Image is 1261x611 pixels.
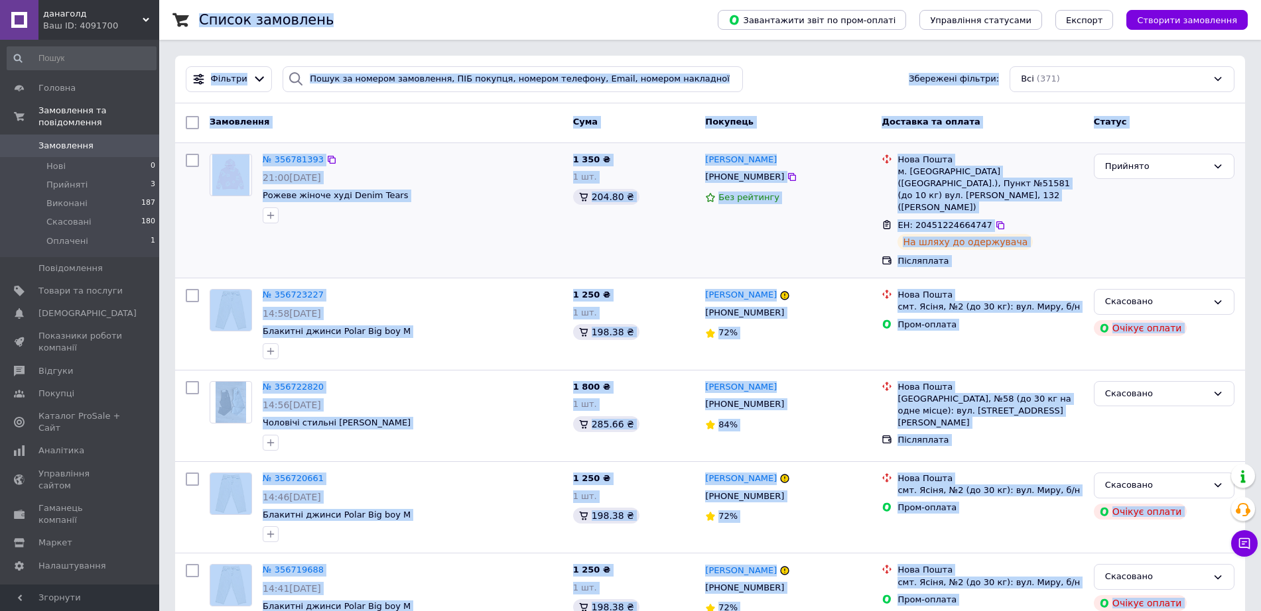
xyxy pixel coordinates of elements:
div: 204.80 ₴ [573,189,639,205]
span: Повідомлення [38,262,103,274]
span: 1 шт. [573,399,597,409]
div: На шляху до одержувача [897,234,1033,250]
a: [PERSON_NAME] [705,154,777,166]
div: Нова Пошта [897,472,1083,484]
span: Нові [46,160,66,172]
a: № 356722820 [263,382,324,392]
span: 84% [718,419,738,429]
img: Фото товару [216,382,247,423]
span: Всі [1021,73,1034,85]
a: Блакитні джинси Polar Big boy M [263,601,411,611]
span: Доставка та оплата [882,117,980,127]
span: ЕН: 20451224664747 [897,220,992,230]
div: [PHONE_NUMBER] [702,579,787,596]
span: Товари та послуги [38,285,123,297]
a: Фото товару [210,472,252,515]
div: Скасовано [1105,387,1207,401]
span: 72% [718,327,738,337]
a: Блакитні джинси Polar Big boy M [263,326,411,336]
span: Замовлення [210,117,269,127]
div: 198.38 ₴ [573,508,639,524]
span: Створити замовлення [1137,15,1237,25]
div: 285.66 ₴ [573,416,639,432]
img: Фото товару [212,154,249,195]
span: Без рейтингу [718,192,779,202]
span: 0 [151,160,155,172]
span: 14:58[DATE] [263,308,321,319]
span: 14:41[DATE] [263,583,321,594]
span: Показники роботи компанії [38,330,123,354]
div: Очікує оплати [1094,595,1187,611]
a: Рожеве жіноче худі Denim Tears [263,190,408,200]
a: Блакитні джинси Polar Big boy M [263,510,411,520]
div: Нова Пошта [897,154,1083,166]
span: Управління сайтом [38,468,123,492]
input: Пошук [7,46,157,70]
a: № 356723227 [263,290,324,300]
a: Фото товару [210,154,252,196]
div: Скасовано [1105,478,1207,492]
span: 14:46[DATE] [263,492,321,502]
div: смт. Ясіня, №2 (до 30 кг): вул. Миру, б/н [897,577,1083,588]
div: [PHONE_NUMBER] [702,396,787,413]
span: 1 350 ₴ [573,154,610,164]
span: 21:00[DATE] [263,172,321,183]
span: (371) [1037,74,1060,83]
button: Експорт [1055,10,1114,30]
span: 1 800 ₴ [573,382,610,392]
a: [PERSON_NAME] [705,381,777,394]
span: Замовлення [38,140,94,152]
div: Очікує оплати [1094,320,1187,336]
span: Покупець [705,117,754,127]
a: № 356719688 [263,565,324,575]
span: Статус [1094,117,1127,127]
span: Виконані [46,197,88,209]
div: Пром-оплата [897,319,1083,331]
div: Очікує оплати [1094,504,1187,520]
a: [PERSON_NAME] [705,289,777,302]
span: Маркет [38,537,72,549]
span: Замовлення та повідомлення [38,105,159,129]
span: Налаштування [38,560,106,572]
span: 72% [718,511,738,521]
div: смт. Ясіня, №2 (до 30 кг): вул. Миру, б/н [897,484,1083,496]
a: [PERSON_NAME] [705,565,777,577]
div: Нова Пошта [897,381,1083,393]
div: [PHONE_NUMBER] [702,488,787,505]
span: Управління статусами [930,15,1031,25]
span: Завантажити звіт по пром-оплаті [728,14,896,26]
span: Відгуки [38,365,73,377]
span: Головна [38,82,76,94]
div: 198.38 ₴ [573,324,639,340]
div: Післяплата [897,255,1083,267]
span: 1 250 ₴ [573,290,610,300]
span: Cума [573,117,598,127]
div: [PHONE_NUMBER] [702,168,787,186]
span: Експорт [1066,15,1103,25]
button: Створити замовлення [1126,10,1248,30]
span: 14:56[DATE] [263,400,321,410]
button: Чат з покупцем [1231,530,1258,557]
div: Скасовано [1105,570,1207,584]
div: Прийнято [1105,160,1207,174]
span: Каталог ProSale + Сайт [38,410,123,434]
div: смт. Ясіня, №2 (до 30 кг): вул. Миру, б/н [897,301,1083,313]
span: Аналітика [38,445,84,457]
span: 3 [151,179,155,191]
span: Фільтри [211,73,247,85]
div: Пром-оплата [897,594,1083,606]
a: [PERSON_NAME] [705,472,777,485]
div: Післяплата [897,434,1083,446]
span: 1 шт. [573,491,597,501]
img: Фото товару [210,290,251,331]
input: Пошук за номером замовлення, ПІБ покупця, номером телефону, Email, номером накладної [283,66,743,92]
h1: Список замовлень [199,12,334,28]
span: Чоловічі стильні [PERSON_NAME] [263,417,411,427]
button: Завантажити звіт по пром-оплаті [718,10,906,30]
span: Прийняті [46,179,88,191]
div: Скасовано [1105,295,1207,309]
span: [DEMOGRAPHIC_DATA] [38,307,137,319]
span: 1 шт. [573,172,597,182]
